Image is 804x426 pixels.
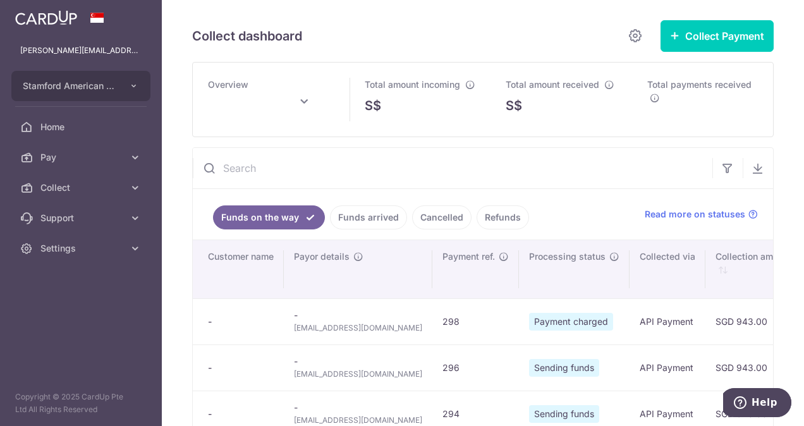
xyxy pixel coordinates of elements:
[40,242,124,255] span: Settings
[432,240,519,298] th: Payment ref.
[330,205,407,229] a: Funds arrived
[40,212,124,224] span: Support
[284,298,432,344] td: -
[529,359,599,377] span: Sending funds
[705,298,800,344] td: SGD 943.00
[705,240,800,298] th: Collection amt. : activate to sort column ascending
[11,71,150,101] button: Stamford American International School Pte Ltd
[40,151,124,164] span: Pay
[208,79,248,90] span: Overview
[208,315,274,328] div: -
[506,96,522,115] span: S$
[630,298,705,344] td: API Payment
[529,250,606,263] span: Processing status
[284,240,432,298] th: Payor details
[23,80,116,92] span: Stamford American International School Pte Ltd
[716,250,779,263] span: Collection amt.
[40,181,124,194] span: Collect
[294,322,422,334] span: [EMAIL_ADDRESS][DOMAIN_NAME]
[208,408,274,420] div: -
[630,240,705,298] th: Collected via
[15,10,77,25] img: CardUp
[432,344,519,391] td: 296
[506,79,599,90] span: Total amount received
[477,205,529,229] a: Refunds
[294,250,350,263] span: Payor details
[20,44,142,57] p: [PERSON_NAME][EMAIL_ADDRESS][PERSON_NAME][DOMAIN_NAME]
[645,208,745,221] span: Read more on statuses
[40,121,124,133] span: Home
[28,9,54,20] span: Help
[284,344,432,391] td: -
[365,79,460,90] span: Total amount incoming
[412,205,472,229] a: Cancelled
[661,20,774,52] button: Collect Payment
[193,240,284,298] th: Customer name
[294,368,422,380] span: [EMAIL_ADDRESS][DOMAIN_NAME]
[193,148,712,188] input: Search
[192,26,302,46] h5: Collect dashboard
[705,344,800,391] td: SGD 943.00
[647,79,752,90] span: Total payments received
[529,313,613,331] span: Payment charged
[442,250,495,263] span: Payment ref.
[208,362,274,374] div: -
[529,405,599,423] span: Sending funds
[519,240,630,298] th: Processing status
[723,388,791,420] iframe: Opens a widget where you can find more information
[432,298,519,344] td: 298
[365,96,381,115] span: S$
[213,205,325,229] a: Funds on the way
[645,208,758,221] a: Read more on statuses
[630,344,705,391] td: API Payment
